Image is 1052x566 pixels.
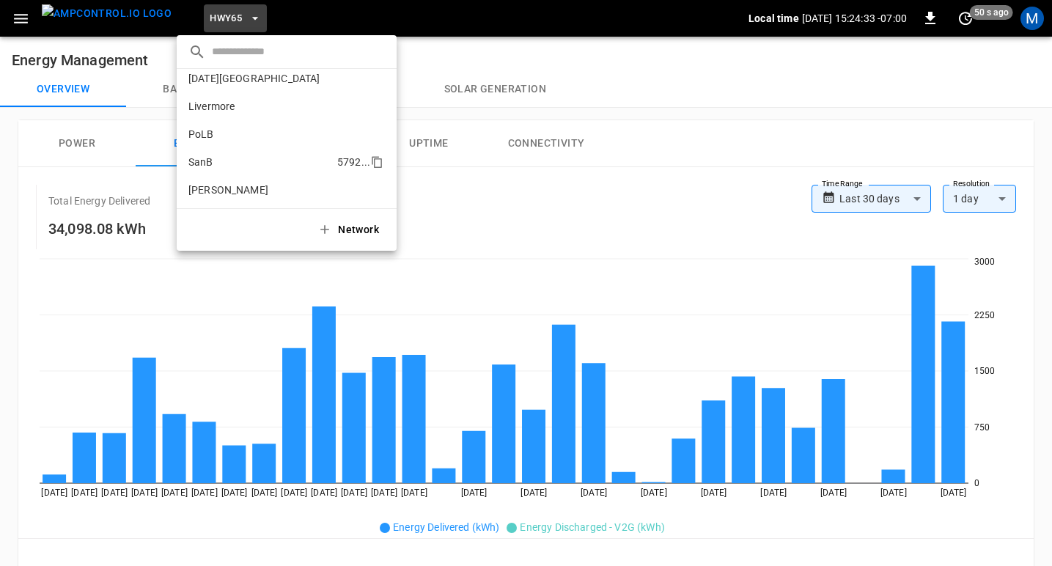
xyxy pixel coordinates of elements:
p: SanB [188,155,213,169]
p: [DATE][GEOGRAPHIC_DATA] [188,71,320,86]
p: [PERSON_NAME] [188,183,268,197]
p: PoLB [188,127,214,141]
button: Network [309,215,391,245]
p: Livermore [188,99,235,114]
div: copy [369,153,386,171]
